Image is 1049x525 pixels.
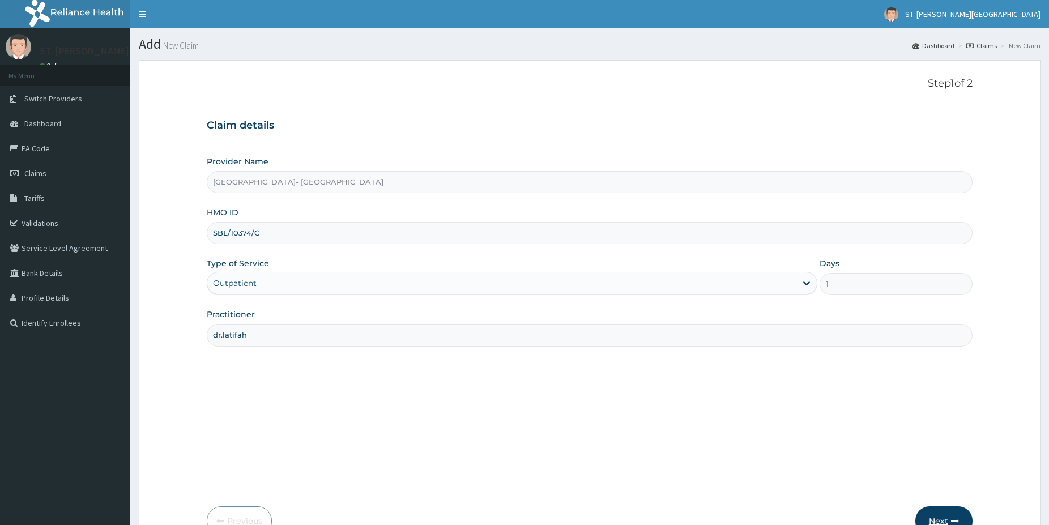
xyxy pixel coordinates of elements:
[161,41,199,50] small: New Claim
[820,258,839,269] label: Days
[24,118,61,129] span: Dashboard
[139,37,1041,52] h1: Add
[24,193,45,203] span: Tariffs
[6,34,31,59] img: User Image
[207,207,238,218] label: HMO ID
[207,309,255,320] label: Practitioner
[24,93,82,104] span: Switch Providers
[207,222,973,244] input: Enter HMO ID
[213,278,257,289] div: Outpatient
[966,41,997,50] a: Claims
[24,168,46,178] span: Claims
[40,62,67,70] a: Online
[912,41,954,50] a: Dashboard
[207,156,268,167] label: Provider Name
[998,41,1041,50] li: New Claim
[207,258,269,269] label: Type of Service
[207,78,973,90] p: Step 1 of 2
[207,324,973,346] input: Enter Name
[40,46,223,56] p: ST. [PERSON_NAME][GEOGRAPHIC_DATA]
[884,7,898,22] img: User Image
[905,9,1041,19] span: ST. [PERSON_NAME][GEOGRAPHIC_DATA]
[207,119,973,132] h3: Claim details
